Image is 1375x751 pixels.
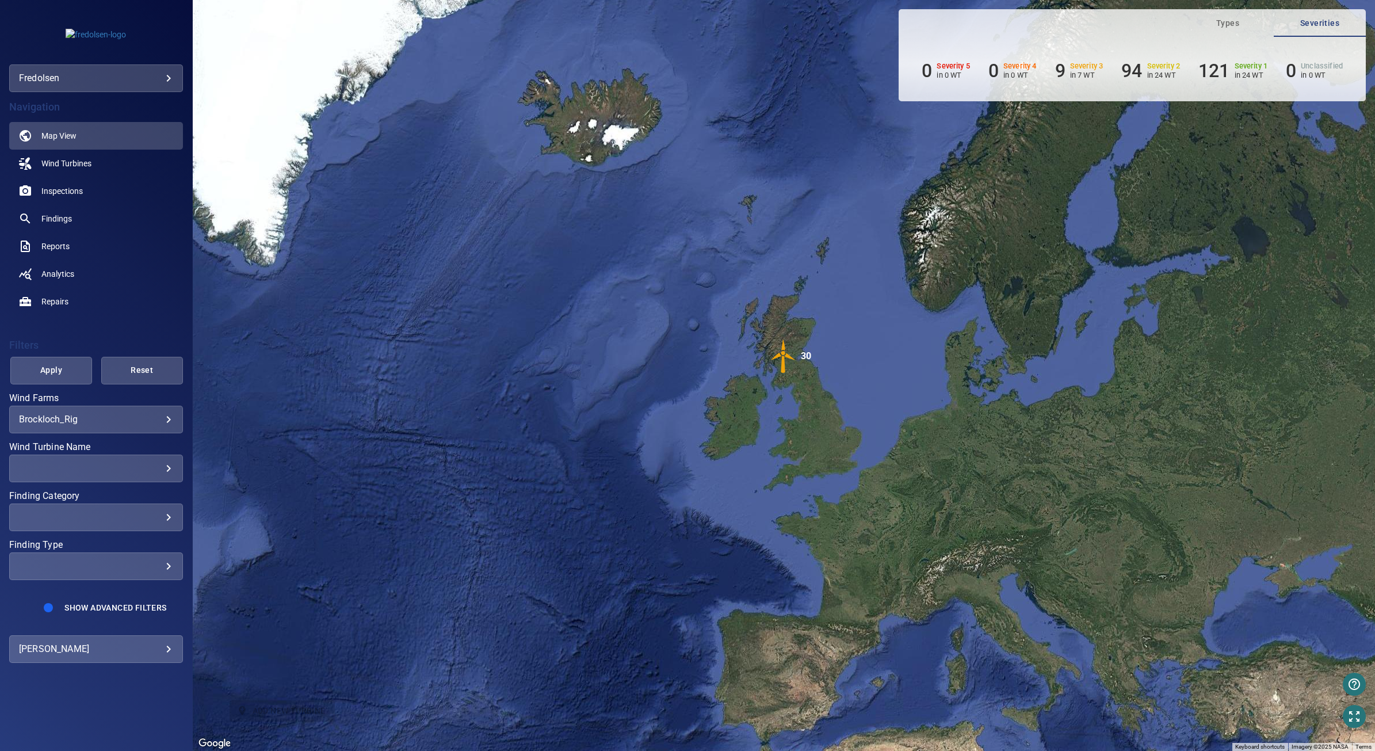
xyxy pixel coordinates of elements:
[196,736,234,751] img: Google
[1301,71,1343,79] p: in 0 WT
[19,414,173,425] div: Brockloch_Rig
[1286,60,1296,82] h6: 0
[9,64,183,92] div: fredolsen
[196,736,234,751] a: Open this area in Google Maps (opens a new window)
[988,60,999,82] h6: 0
[64,603,166,612] span: Show Advanced Filters
[9,406,183,433] div: Wind Farms
[9,540,183,550] label: Finding Type
[19,69,173,87] div: fredolsen
[9,177,183,205] a: inspections noActive
[1198,60,1229,82] h6: 121
[937,71,970,79] p: in 0 WT
[101,357,183,384] button: Reset
[9,504,183,531] div: Finding Category
[41,268,74,280] span: Analytics
[9,340,183,351] h4: Filters
[937,62,970,70] h6: Severity 5
[1070,62,1103,70] h6: Severity 3
[9,394,183,403] label: Wind Farms
[41,213,72,224] span: Findings
[9,552,183,580] div: Finding Type
[1292,744,1349,750] span: Imagery ©2025 NASA
[1235,71,1268,79] p: in 24 WT
[41,185,83,197] span: Inspections
[9,205,183,232] a: findings noActive
[766,339,801,373] img: windFarmIconCat3.svg
[10,357,92,384] button: Apply
[41,158,91,169] span: Wind Turbines
[988,60,1037,82] li: Severity 4
[1198,60,1267,82] li: Severity 1
[9,455,183,482] div: Wind Turbine Name
[801,339,811,373] div: 30
[66,29,126,40] img: fredolsen-logo
[766,339,801,375] gmp-advanced-marker: 30
[9,491,183,501] label: Finding Category
[1070,71,1103,79] p: in 7 WT
[1235,62,1268,70] h6: Severity 1
[1355,744,1372,750] a: Terms (opens in new tab)
[1055,60,1103,82] li: Severity 3
[116,363,169,378] span: Reset
[9,260,183,288] a: analytics noActive
[1121,60,1180,82] li: Severity 2
[922,60,970,82] li: Severity 5
[9,122,183,150] a: map active
[25,363,78,378] span: Apply
[1301,62,1343,70] h6: Unclassified
[1235,743,1285,751] button: Keyboard shortcuts
[19,640,173,658] div: [PERSON_NAME]
[1003,71,1037,79] p: in 0 WT
[9,443,183,452] label: Wind Turbine Name
[41,296,68,307] span: Repairs
[922,60,932,82] h6: 0
[1286,60,1343,82] li: Severity Unclassified
[1147,62,1181,70] h6: Severity 2
[9,232,183,260] a: reports noActive
[1121,60,1142,82] h6: 94
[41,241,70,252] span: Reports
[9,288,183,315] a: repairs noActive
[1003,62,1037,70] h6: Severity 4
[9,101,183,113] h4: Navigation
[1281,16,1359,31] span: Severities
[1147,71,1181,79] p: in 24 WT
[41,130,77,142] span: Map View
[9,150,183,177] a: windturbines noActive
[58,598,173,617] button: Show Advanced Filters
[1055,60,1065,82] h6: 9
[1189,16,1267,31] span: Types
